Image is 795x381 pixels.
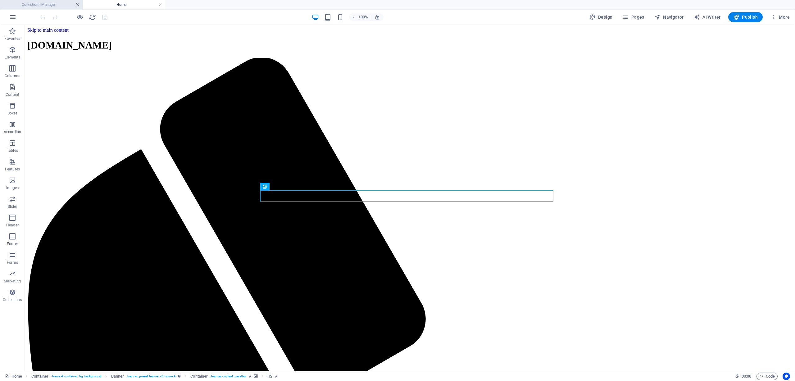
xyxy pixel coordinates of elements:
a: Click to cancel selection. Double-click to open Pages [5,373,22,380]
i: Element contains an animation [275,374,278,378]
span: : [746,374,747,379]
p: Slider [8,204,17,209]
button: AI Writer [691,12,723,22]
button: Publish [728,12,763,22]
span: More [770,14,790,20]
p: Footer [7,241,18,246]
p: Features [5,167,20,172]
button: Click here to leave preview mode and continue editing [76,13,84,21]
nav: breadcrumb [31,373,278,380]
p: Content [6,92,19,97]
p: Header [6,223,19,228]
span: 00 00 [742,373,751,380]
span: Click to select. Double-click to edit [31,373,49,380]
a: Skip to main content [2,2,44,8]
i: This element contains a background [254,374,258,378]
p: Columns [5,73,20,78]
button: Usercentrics [783,373,790,380]
h6: 100% [358,13,368,21]
span: Click to select. Double-click to edit [111,373,124,380]
span: . home-4-container .bg-background [51,373,101,380]
span: AI Writer [694,14,721,20]
button: reload [89,13,96,21]
span: Click to select. Double-click to edit [267,373,272,380]
i: Element contains an animation [249,374,252,378]
span: Click to select. Double-click to edit [190,373,208,380]
div: Design (Ctrl+Alt+Y) [587,12,615,22]
h4: Home [83,1,165,8]
i: On resize automatically adjust zoom level to fit chosen device. [375,14,380,20]
button: Design [587,12,615,22]
span: Navigator [654,14,684,20]
p: Marketing [4,279,21,284]
span: . banner .preset-banner-v3-home-4 [126,373,175,380]
p: Elements [5,55,20,60]
h6: Session time [735,373,752,380]
p: Forms [7,260,18,265]
button: Code [756,373,778,380]
span: Design [589,14,613,20]
p: Images [6,185,19,190]
i: Reload page [89,14,96,21]
p: Favorites [4,36,20,41]
span: . banner-content .parallax [210,373,246,380]
i: This element is a customizable preset [178,374,181,378]
span: Pages [622,14,644,20]
p: Tables [7,148,18,153]
button: 100% [349,13,371,21]
span: Code [759,373,775,380]
p: Collections [3,297,22,302]
span: Publish [733,14,758,20]
button: More [768,12,792,22]
p: Boxes [7,111,18,116]
button: Pages [620,12,647,22]
button: Navigator [652,12,686,22]
p: Accordion [4,129,21,134]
